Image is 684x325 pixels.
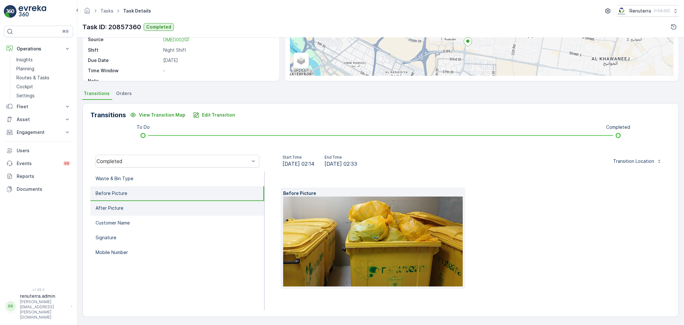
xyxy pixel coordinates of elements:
span: Task Details [122,8,152,14]
p: 99 [64,161,69,166]
p: Source [88,36,161,43]
p: Waste & Bin Type [96,175,133,182]
p: To Do [137,124,150,130]
a: Planning [14,64,73,73]
p: View Transition Map [139,112,185,118]
span: v 1.48.0 [4,288,73,292]
p: Planning [16,66,34,72]
button: View Transition Map [126,110,189,120]
p: Before Picture [283,190,463,197]
span: Transitions [84,90,110,97]
img: Google [292,67,313,76]
p: - [163,78,273,84]
a: Routes & Tasks [14,73,73,82]
a: Users [4,144,73,157]
button: Completed [144,23,174,31]
a: Layers [294,53,308,67]
a: Open this area in Google Maps (opens a new window) [292,67,313,76]
p: Shift [88,47,161,53]
button: Edit Transition [189,110,239,120]
button: Renuterra(+04:00) [617,5,679,17]
p: After Picture [96,205,123,211]
p: Task ID: 20857360 [82,22,141,32]
p: [PERSON_NAME][EMAIL_ADDRESS][PERSON_NAME][DOMAIN_NAME] [20,299,68,320]
p: End Time [325,155,357,160]
p: Engagement [17,129,60,136]
a: Events99 [4,157,73,170]
p: Fleet [17,103,60,110]
p: Users [17,147,71,154]
p: ( +04:00 ) [654,8,670,13]
img: b4195967268c46c8be3e86aef716564b.jpg [283,197,477,286]
p: Mobile Number [96,249,128,256]
p: Routes & Tasks [16,75,49,81]
p: Time Window [88,67,161,74]
p: Completed [146,24,171,30]
p: Edit Transition [202,112,235,118]
button: Operations [4,42,73,55]
button: Fleet [4,100,73,113]
p: Reports [17,173,71,180]
a: Homepage [84,10,91,15]
button: Transition Location [609,156,666,166]
p: Events [17,160,59,167]
p: Insights [16,57,33,63]
p: Operations [17,46,60,52]
p: Transition Location [613,158,654,164]
p: Settings [16,92,35,99]
a: Documents [4,183,73,196]
img: Screenshot_2024-07-26_at_13.33.01.png [617,7,627,14]
p: [DATE] [163,57,273,64]
div: RR [5,301,16,312]
a: DMED002 [163,36,273,43]
p: ⌘B [62,29,69,34]
button: Asset [4,113,73,126]
p: Customer Name [96,220,130,226]
button: RRrenuterra.admin[PERSON_NAME][EMAIL_ADDRESS][PERSON_NAME][DOMAIN_NAME] [4,293,73,320]
p: Before Picture [96,190,127,197]
p: Documents [17,186,71,192]
img: logo_light-DOdMpM7g.png [19,5,46,18]
p: Renuterra [629,8,651,14]
p: Start Time [283,155,314,160]
a: Insights [14,55,73,64]
button: Engagement [4,126,73,139]
a: Settings [14,91,73,100]
p: - [163,67,273,74]
span: [DATE] 02:33 [325,160,357,168]
a: Cockpit [14,82,73,91]
p: Completed [606,124,630,130]
p: Signature [96,234,116,241]
p: Due Date [88,57,161,64]
p: Note [88,78,161,84]
a: Tasks [100,8,114,13]
span: Orders [116,90,132,97]
p: Asset [17,116,60,123]
p: Night Shift [163,47,273,53]
p: Cockpit [16,83,33,90]
span: [DATE] 02:14 [283,160,314,168]
a: Reports [4,170,73,183]
div: Completed [97,158,249,164]
p: renuterra.admin [20,293,68,299]
img: logo [4,5,17,18]
span: DMED002 [163,37,190,42]
p: Transitions [90,110,126,120]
